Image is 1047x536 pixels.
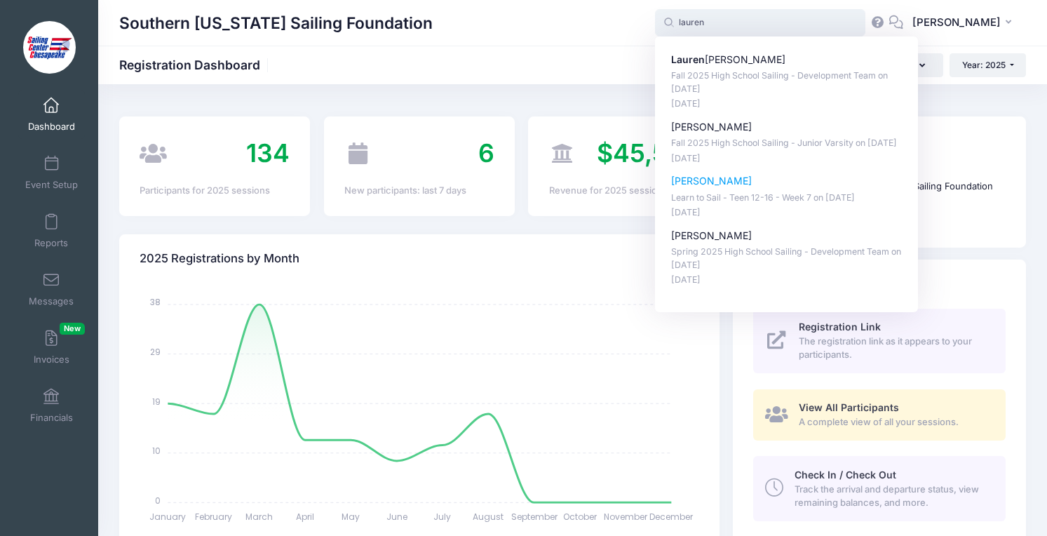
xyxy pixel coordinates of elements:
tspan: 0 [156,494,161,506]
p: [PERSON_NAME] [671,174,903,189]
tspan: 19 [153,395,161,407]
tspan: June [386,511,407,523]
a: Dashboard [18,90,85,139]
span: Messages [29,295,74,307]
p: [PERSON_NAME] [671,229,903,243]
p: Spring 2025 High School Sailing - Development Team on [DATE] [671,246,903,272]
span: A complete view of all your sessions. [799,415,989,429]
span: View All Participants [799,401,899,413]
tspan: February [195,511,232,523]
tspan: January [150,511,187,523]
span: New [60,323,85,335]
span: Year: 2025 [962,60,1006,70]
div: Participants for 2025 sessions [140,184,290,198]
span: The registration link as it appears to your participants. [799,335,989,362]
span: Event Setup [25,179,78,191]
tspan: July [434,511,452,523]
h4: 2025 Registrations by Month [140,239,299,279]
button: [PERSON_NAME] [903,7,1026,39]
img: Southern Maryland Sailing Foundation [23,21,76,74]
tspan: September [511,511,558,523]
a: Messages [18,264,85,314]
tspan: March [246,511,273,523]
p: Fall 2025 High School Sailing - Development Team on [DATE] [671,69,903,95]
span: Invoices [34,354,69,366]
a: Reports [18,206,85,255]
a: Registration Link The registration link as it appears to your participants. [753,309,1006,373]
span: Reports [34,237,68,249]
button: Year: 2025 [950,53,1026,77]
p: [DATE] [671,98,903,111]
p: [DATE] [671,152,903,166]
div: New participants: last 7 days [344,184,494,198]
p: [DATE] [671,274,903,287]
a: InvoicesNew [18,323,85,372]
h1: Southern [US_STATE] Sailing Foundation [119,7,433,39]
a: Event Setup [18,148,85,197]
a: Financials [18,381,85,430]
p: [DATE] [671,206,903,220]
div: Revenue for 2025 sessions [549,184,699,198]
span: 6 [478,138,494,168]
span: $45,570 [597,138,698,168]
p: Fall 2025 High School Sailing - Junior Varsity on [DATE] [671,137,903,150]
strong: Lauren [671,53,705,65]
span: Dashboard [28,121,75,133]
tspan: May [342,511,360,523]
tspan: 38 [151,296,161,308]
a: View All Participants A complete view of all your sessions. [753,389,1006,441]
span: 134 [246,138,290,168]
p: [PERSON_NAME] [671,53,903,67]
span: Check In / Check Out [795,469,896,481]
span: Financials [30,412,73,424]
a: Check In / Check Out Track the arrival and departure status, view remaining balances, and more. [753,456,1006,521]
span: [PERSON_NAME] [912,15,1001,30]
span: Track the arrival and departure status, view remaining balances, and more. [795,483,989,510]
tspan: August [473,511,504,523]
tspan: October [563,511,597,523]
tspan: November [604,511,648,523]
span: Registration Link [799,321,881,333]
p: Learn to Sail - Teen 12-16 - Week 7 on [DATE] [671,192,903,205]
tspan: December [650,511,694,523]
tspan: 29 [151,346,161,358]
input: Search by First Name, Last Name, or Email... [655,9,865,37]
tspan: 10 [153,445,161,457]
h1: Registration Dashboard [119,58,272,72]
p: [PERSON_NAME] [671,120,903,135]
tspan: April [296,511,314,523]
